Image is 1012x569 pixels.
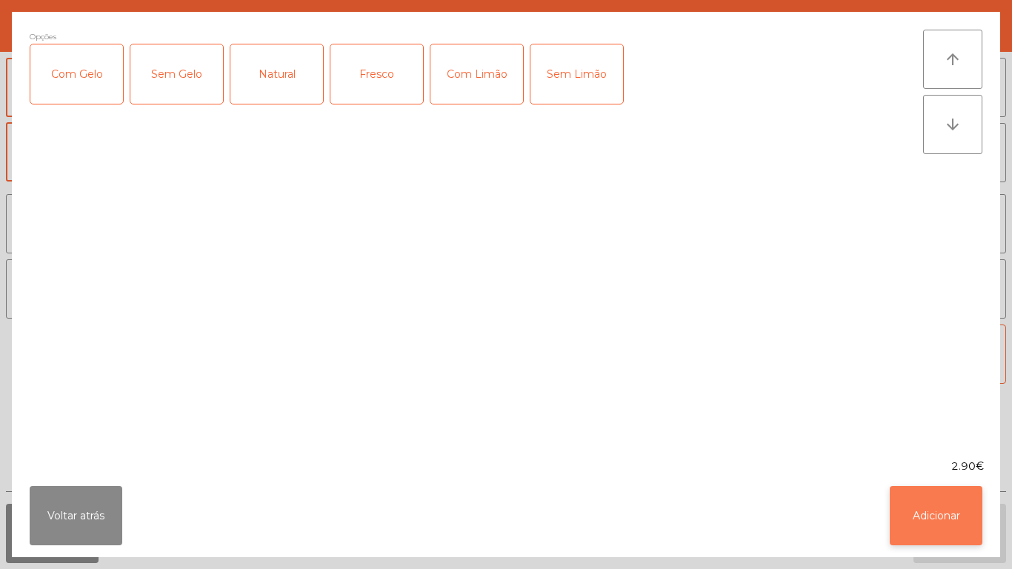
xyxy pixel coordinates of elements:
[430,44,523,104] div: Com Limão
[30,44,123,104] div: Com Gelo
[330,44,423,104] div: Fresco
[530,44,623,104] div: Sem Limão
[130,44,223,104] div: Sem Gelo
[923,95,982,154] button: arrow_downward
[30,486,122,545] button: Voltar atrás
[944,50,962,68] i: arrow_upward
[12,459,1000,474] div: 2.90€
[230,44,323,104] div: Natural
[30,30,56,44] span: Opções
[944,116,962,133] i: arrow_downward
[923,30,982,89] button: arrow_upward
[890,486,982,545] button: Adicionar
